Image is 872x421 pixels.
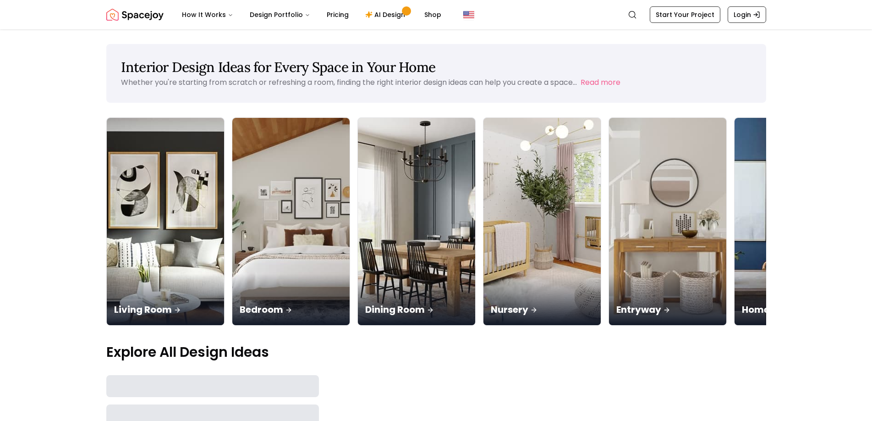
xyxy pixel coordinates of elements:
button: Read more [581,77,620,88]
img: Entryway [609,118,726,325]
button: Design Portfolio [242,6,318,24]
a: NurseryNursery [483,117,601,326]
a: Dining RoomDining Room [357,117,476,326]
a: Living RoomLiving Room [106,117,225,326]
p: Dining Room [365,303,468,316]
a: Login [728,6,766,23]
a: EntrywayEntryway [609,117,727,326]
img: Living Room [107,118,224,325]
a: Shop [417,6,449,24]
p: Home Office [742,303,845,316]
a: Home OfficeHome Office [734,117,852,326]
img: Spacejoy Logo [106,6,164,24]
p: Bedroom [240,303,342,316]
p: Whether you're starting from scratch or refreshing a room, finding the right interior design idea... [121,77,577,88]
img: Dining Room [358,118,475,325]
img: Bedroom [232,118,350,325]
a: AI Design [358,6,415,24]
img: United States [463,9,474,20]
img: Nursery [483,118,601,325]
p: Explore All Design Ideas [106,344,766,360]
button: How It Works [175,6,241,24]
nav: Main [175,6,449,24]
p: Nursery [491,303,593,316]
p: Entryway [616,303,719,316]
a: Pricing [319,6,356,24]
h1: Interior Design Ideas for Every Space in Your Home [121,59,751,75]
a: Spacejoy [106,6,164,24]
img: Home Office [735,118,852,325]
p: Living Room [114,303,217,316]
a: Start Your Project [650,6,720,23]
a: BedroomBedroom [232,117,350,326]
